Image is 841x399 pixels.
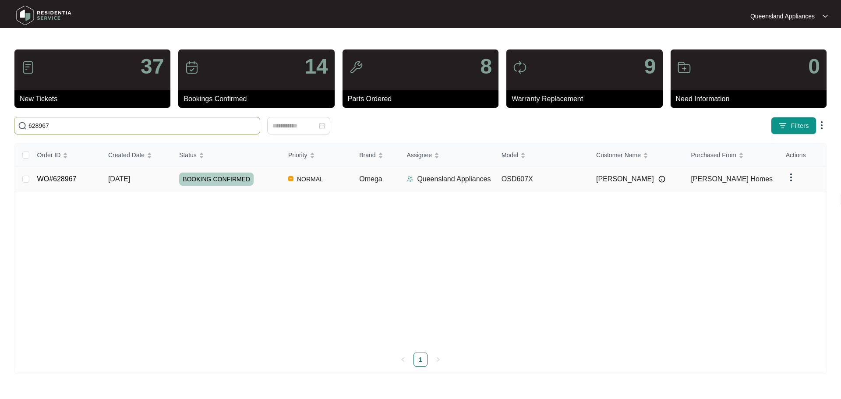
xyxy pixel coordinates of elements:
span: Assignee [406,150,432,160]
p: 14 [304,56,328,77]
span: Order ID [37,150,61,160]
th: Priority [281,144,352,167]
span: Model [502,150,518,160]
span: Customer Name [596,150,641,160]
th: Brand [352,144,399,167]
li: Previous Page [396,353,410,367]
p: 37 [141,56,164,77]
img: dropdown arrow [816,120,827,131]
button: filter iconFilters [771,117,816,134]
img: icon [677,60,691,74]
th: Assignee [399,144,494,167]
img: icon [21,60,35,74]
input: Search by Order Id, Assignee Name, Customer Name, Brand and Model [28,121,256,131]
th: Model [495,144,589,167]
li: Next Page [431,353,445,367]
button: right [431,353,445,367]
span: Purchased From [691,150,736,160]
span: NORMAL [293,174,327,184]
span: Brand [359,150,375,160]
p: 0 [808,56,820,77]
span: Created Date [108,150,145,160]
span: Filters [791,121,809,131]
span: right [435,357,441,362]
img: Assigner Icon [406,176,413,183]
img: filter icon [778,121,787,130]
img: residentia service logo [13,2,74,28]
span: [PERSON_NAME] [596,174,654,184]
span: BOOKING CONFIRMED [179,173,254,186]
p: Need Information [676,94,827,104]
td: OSD607X [495,167,589,191]
p: New Tickets [20,94,170,104]
a: 1 [414,353,427,366]
p: Parts Ordered [348,94,498,104]
th: Purchased From [684,144,778,167]
img: Info icon [658,176,665,183]
th: Customer Name [589,144,684,167]
img: icon [513,60,527,74]
img: dropdown arrow [823,14,828,18]
span: Priority [288,150,307,160]
p: Bookings Confirmed [184,94,334,104]
img: search-icon [18,121,27,130]
li: 1 [413,353,428,367]
button: left [396,353,410,367]
span: left [400,357,406,362]
a: WO#628967 [37,175,77,183]
th: Order ID [30,144,101,167]
p: Queensland Appliances [417,174,491,184]
p: Queensland Appliances [750,12,815,21]
span: Omega [359,175,382,183]
p: 9 [644,56,656,77]
th: Status [172,144,281,167]
span: Status [179,150,197,160]
span: [DATE] [108,175,130,183]
img: Vercel Logo [288,176,293,181]
th: Created Date [101,144,172,167]
img: icon [349,60,363,74]
span: [PERSON_NAME] Homes [691,175,773,183]
img: dropdown arrow [786,172,796,183]
p: Warranty Replacement [512,94,662,104]
th: Actions [779,144,826,167]
img: icon [185,60,199,74]
p: 8 [480,56,492,77]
